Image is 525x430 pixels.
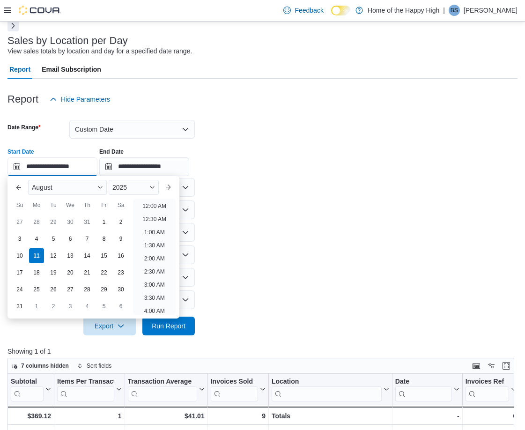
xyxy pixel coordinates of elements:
[80,265,95,280] div: day-21
[63,282,78,297] div: day-27
[29,299,44,314] div: day-1
[80,215,95,230] div: day-31
[272,377,382,386] div: Location
[80,299,95,314] div: day-4
[7,20,19,31] button: Next
[272,410,389,422] div: Totals
[140,253,169,264] li: 2:00 AM
[96,215,111,230] div: day-1
[113,231,128,246] div: day-9
[466,377,509,386] div: Invoices Ref
[7,148,34,156] label: Start Date
[46,299,61,314] div: day-2
[7,124,41,131] label: Date Range
[113,282,128,297] div: day-30
[12,265,27,280] div: day-17
[128,377,197,386] div: Transaction Average
[133,199,176,315] ul: Time
[29,248,44,263] div: day-11
[11,377,51,401] button: Subtotal
[96,282,111,297] div: day-29
[21,362,69,370] span: 7 columns hidden
[80,248,95,263] div: day-14
[57,377,114,401] div: Items Per Transaction
[87,362,111,370] span: Sort fields
[449,5,460,16] div: Bilal Samuel-Melville
[96,248,111,263] div: day-15
[63,248,78,263] div: day-13
[63,265,78,280] div: day-20
[57,377,122,401] button: Items Per Transaction
[8,360,73,371] button: 7 columns hidden
[395,377,459,401] button: Date
[32,184,52,191] span: August
[466,377,517,401] button: Invoices Ref
[182,184,189,191] button: Open list of options
[113,299,128,314] div: day-6
[19,6,61,15] img: Cova
[128,377,205,401] button: Transaction Average
[152,321,185,331] span: Run Report
[80,231,95,246] div: day-7
[395,377,452,401] div: Date
[140,240,169,251] li: 1:30 AM
[46,198,61,213] div: Tu
[63,231,78,246] div: day-6
[46,265,61,280] div: day-19
[113,248,128,263] div: day-16
[12,299,27,314] div: day-31
[12,282,27,297] div: day-24
[140,305,169,317] li: 4:00 AM
[12,215,27,230] div: day-27
[113,265,128,280] div: day-23
[29,231,44,246] div: day-4
[11,180,26,195] button: Previous Month
[368,5,439,16] p: Home of the Happy High
[140,292,169,304] li: 3:30 AM
[57,377,114,386] div: Items Per Transaction
[80,282,95,297] div: day-28
[46,282,61,297] div: day-26
[63,299,78,314] div: day-3
[112,184,127,191] span: 2025
[113,198,128,213] div: Sa
[89,317,130,335] span: Export
[395,410,459,422] div: -
[12,231,27,246] div: day-3
[11,377,44,386] div: Subtotal
[486,360,497,371] button: Display options
[7,94,38,105] h3: Report
[466,377,509,401] div: Invoices Ref
[280,1,327,20] a: Feedback
[7,347,519,356] p: Showing 1 of 1
[211,410,266,422] div: 9
[29,215,44,230] div: day-28
[140,266,169,277] li: 2:30 AM
[9,60,30,79] span: Report
[128,377,197,401] div: Transaction Average
[501,360,512,371] button: Enter fullscreen
[471,360,482,371] button: Keyboard shortcuts
[211,377,258,386] div: Invoices Sold
[12,198,27,213] div: Su
[99,157,189,176] input: Press the down key to open a popover containing a calendar.
[28,180,107,195] div: Button. Open the month selector. August is currently selected.
[272,377,382,401] div: Location
[61,95,110,104] span: Hide Parameters
[46,90,114,109] button: Hide Parameters
[211,377,266,401] button: Invoices Sold
[140,227,169,238] li: 1:00 AM
[63,198,78,213] div: We
[83,317,136,335] button: Export
[139,214,170,225] li: 12:30 AM
[96,198,111,213] div: Fr
[182,229,189,236] button: Open list of options
[161,180,176,195] button: Next month
[395,377,452,386] div: Date
[46,231,61,246] div: day-5
[7,157,97,176] input: Press the down key to enter a popover containing a calendar. Press the escape key to close the po...
[140,279,169,290] li: 3:00 AM
[42,60,101,79] span: Email Subscription
[182,206,189,214] button: Open list of options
